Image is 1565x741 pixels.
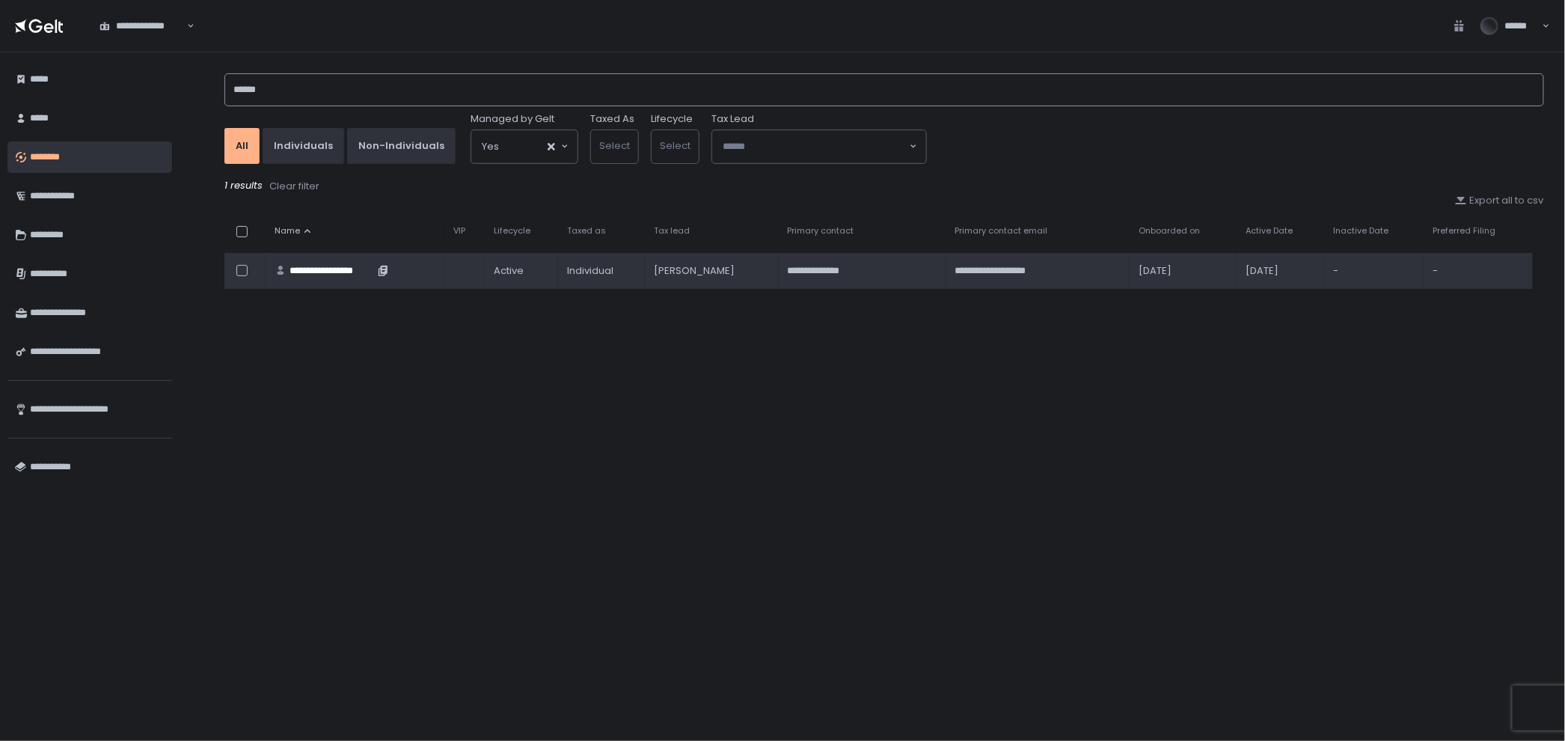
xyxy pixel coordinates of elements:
[453,225,465,237] span: VIP
[1246,264,1315,278] div: [DATE]
[224,179,1544,194] div: 1 results
[274,139,333,153] div: Individuals
[269,179,320,194] button: Clear filter
[655,264,770,278] div: [PERSON_NAME]
[358,139,444,153] div: Non-Individuals
[1334,225,1389,237] span: Inactive Date
[494,225,530,237] span: Lifecycle
[275,225,300,237] span: Name
[482,139,499,154] span: Yes
[471,112,554,126] span: Managed by Gelt
[185,19,186,34] input: Search for option
[712,130,926,163] div: Search for option
[263,128,344,164] button: Individuals
[590,112,634,126] label: Taxed As
[499,139,546,154] input: Search for option
[224,128,260,164] button: All
[548,143,555,150] button: Clear Selected
[90,10,195,41] div: Search for option
[955,225,1048,237] span: Primary contact email
[1139,264,1228,278] div: [DATE]
[236,139,248,153] div: All
[269,180,319,193] div: Clear filter
[1455,194,1544,207] button: Export all to csv
[711,112,754,126] span: Tax Lead
[660,138,690,153] span: Select
[651,112,693,126] label: Lifecycle
[599,138,630,153] span: Select
[655,225,690,237] span: Tax lead
[567,264,636,278] div: Individual
[471,130,578,163] div: Search for option
[347,128,456,164] button: Non-Individuals
[1334,264,1415,278] div: -
[567,225,606,237] span: Taxed as
[788,225,854,237] span: Primary contact
[1433,264,1524,278] div: -
[1433,225,1495,237] span: Preferred Filing
[723,139,908,154] input: Search for option
[494,264,524,278] span: active
[1139,225,1200,237] span: Onboarded on
[1246,225,1293,237] span: Active Date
